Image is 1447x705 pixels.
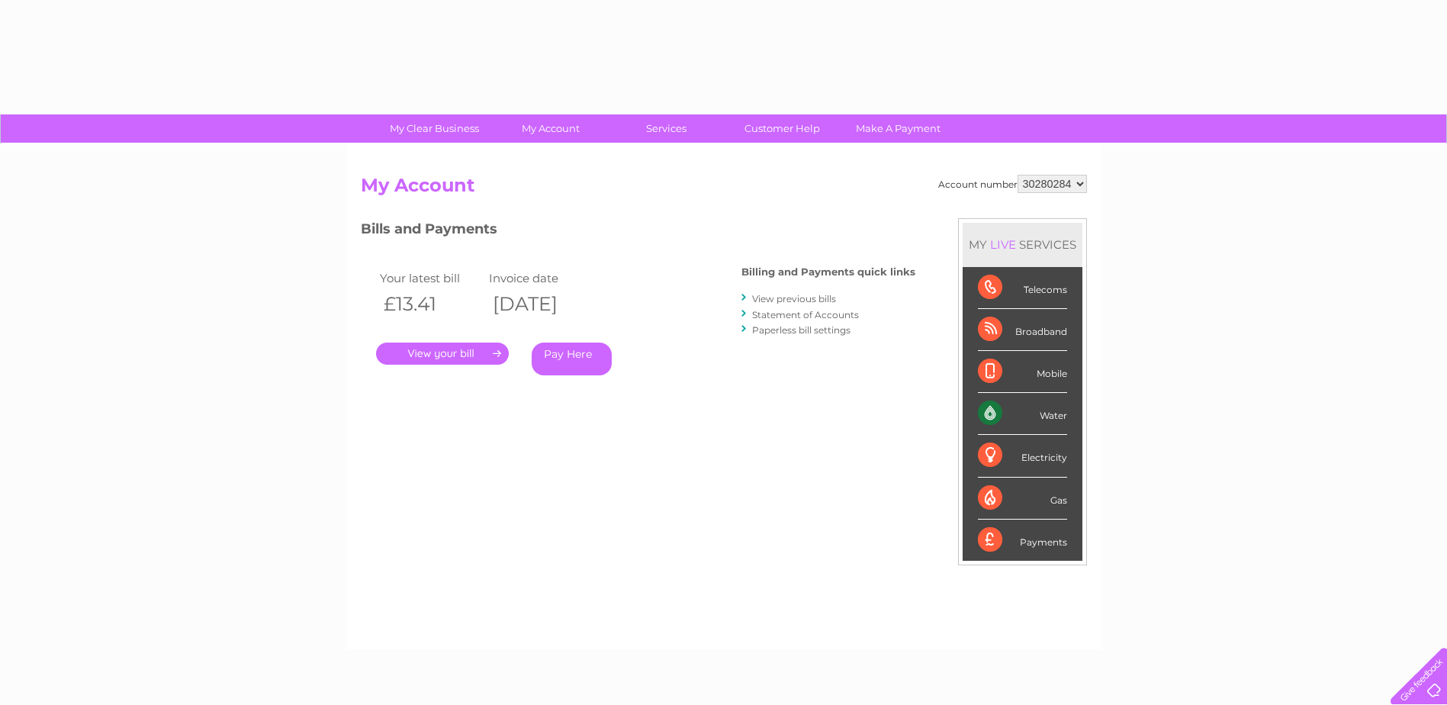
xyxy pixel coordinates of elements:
[978,309,1067,351] div: Broadband
[752,324,851,336] a: Paperless bill settings
[371,114,497,143] a: My Clear Business
[835,114,961,143] a: Make A Payment
[487,114,613,143] a: My Account
[603,114,729,143] a: Services
[485,288,595,320] th: [DATE]
[719,114,845,143] a: Customer Help
[752,293,836,304] a: View previous bills
[741,266,915,278] h4: Billing and Payments quick links
[752,309,859,320] a: Statement of Accounts
[978,393,1067,435] div: Water
[376,343,509,365] a: .
[376,288,486,320] th: £13.41
[532,343,612,375] a: Pay Here
[376,268,486,288] td: Your latest bill
[978,478,1067,520] div: Gas
[978,435,1067,477] div: Electricity
[361,175,1087,204] h2: My Account
[361,218,915,245] h3: Bills and Payments
[978,267,1067,309] div: Telecoms
[987,237,1019,252] div: LIVE
[978,351,1067,393] div: Mobile
[485,268,595,288] td: Invoice date
[978,520,1067,561] div: Payments
[963,223,1082,266] div: MY SERVICES
[938,175,1087,193] div: Account number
